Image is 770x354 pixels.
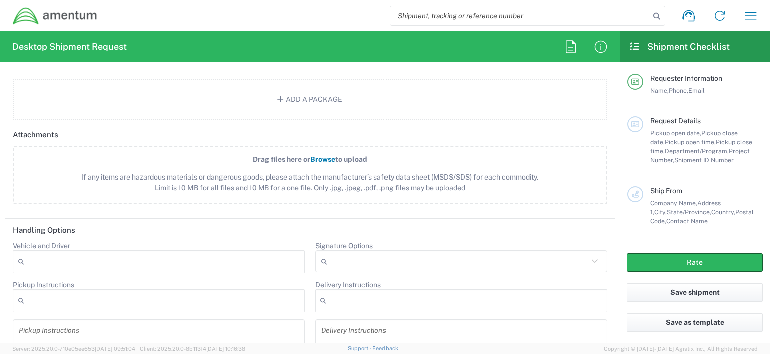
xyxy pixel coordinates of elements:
[13,241,70,250] label: Vehicle and Driver
[372,345,398,351] a: Feedback
[12,41,127,53] h2: Desktop Shipment Request
[711,208,735,216] span: Country,
[674,156,734,164] span: Shipment ID Number
[650,199,697,207] span: Company Name,
[140,346,245,352] span: Client: 2025.20.0-8b113f4
[310,155,335,163] span: Browse
[627,283,763,302] button: Save shipment
[604,344,758,353] span: Copyright © [DATE]-[DATE] Agistix Inc., All Rights Reserved
[665,138,716,146] span: Pickup open time,
[206,346,245,352] span: [DATE] 10:16:38
[627,313,763,332] button: Save as template
[669,87,688,94] span: Phone,
[13,280,74,289] label: Pickup Instructions
[654,208,667,216] span: City,
[688,87,705,94] span: Email
[315,241,373,250] label: Signature Options
[13,225,75,235] h2: Handling Options
[629,41,730,53] h2: Shipment Checklist
[667,208,711,216] span: State/Province,
[665,147,729,155] span: Department/Program,
[95,346,135,352] span: [DATE] 09:51:04
[650,87,669,94] span: Name,
[12,346,135,352] span: Server: 2025.20.0-710e05ee653
[335,155,367,163] span: to upload
[627,253,763,272] button: Rate
[666,217,708,225] span: Contact Name
[35,172,585,193] span: If any items are hazardous materials or dangerous goods, please attach the manufacturer’s safety ...
[390,6,650,25] input: Shipment, tracking or reference number
[13,130,58,140] h2: Attachments
[650,74,722,82] span: Requester Information
[13,79,607,120] button: Add a Package
[650,117,701,125] span: Request Details
[315,280,381,289] label: Delivery Instructions
[348,345,373,351] a: Support
[12,7,98,25] img: dyncorp
[253,155,310,163] span: Drag files here or
[650,129,701,137] span: Pickup open date,
[650,187,682,195] span: Ship From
